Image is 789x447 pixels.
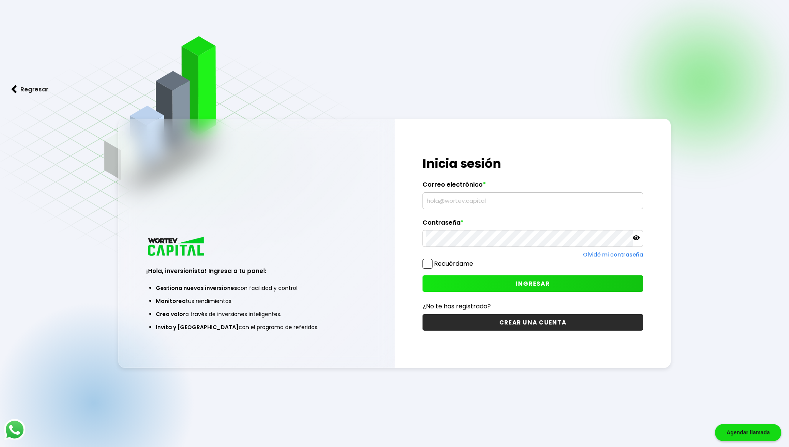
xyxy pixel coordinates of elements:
button: INGRESAR [423,275,643,292]
span: Gestiona nuevas inversiones [156,284,237,292]
h1: Inicia sesión [423,154,643,173]
span: Crea valor [156,310,185,318]
span: Invita y [GEOGRAPHIC_DATA] [156,323,239,331]
label: Recuérdame [434,259,473,268]
a: ¿No te has registrado?CREAR UNA CUENTA [423,301,643,331]
li: tus rendimientos. [156,295,357,308]
span: INGRESAR [516,280,550,288]
p: ¿No te has registrado? [423,301,643,311]
li: con facilidad y control. [156,281,357,295]
li: con el programa de referidos. [156,321,357,334]
input: hola@wortev.capital [426,193,640,209]
a: Olvidé mi contraseña [583,251,643,258]
button: CREAR UNA CUENTA [423,314,643,331]
label: Contraseña [423,219,643,230]
img: logo_wortev_capital [146,236,207,258]
h3: ¡Hola, inversionista! Ingresa a tu panel: [146,267,367,275]
span: Monitorea [156,297,186,305]
div: Agendar llamada [715,424,781,441]
img: logos_whatsapp-icon.242b2217.svg [4,419,25,440]
li: a través de inversiones inteligentes. [156,308,357,321]
label: Correo electrónico [423,181,643,192]
img: flecha izquierda [12,85,17,93]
